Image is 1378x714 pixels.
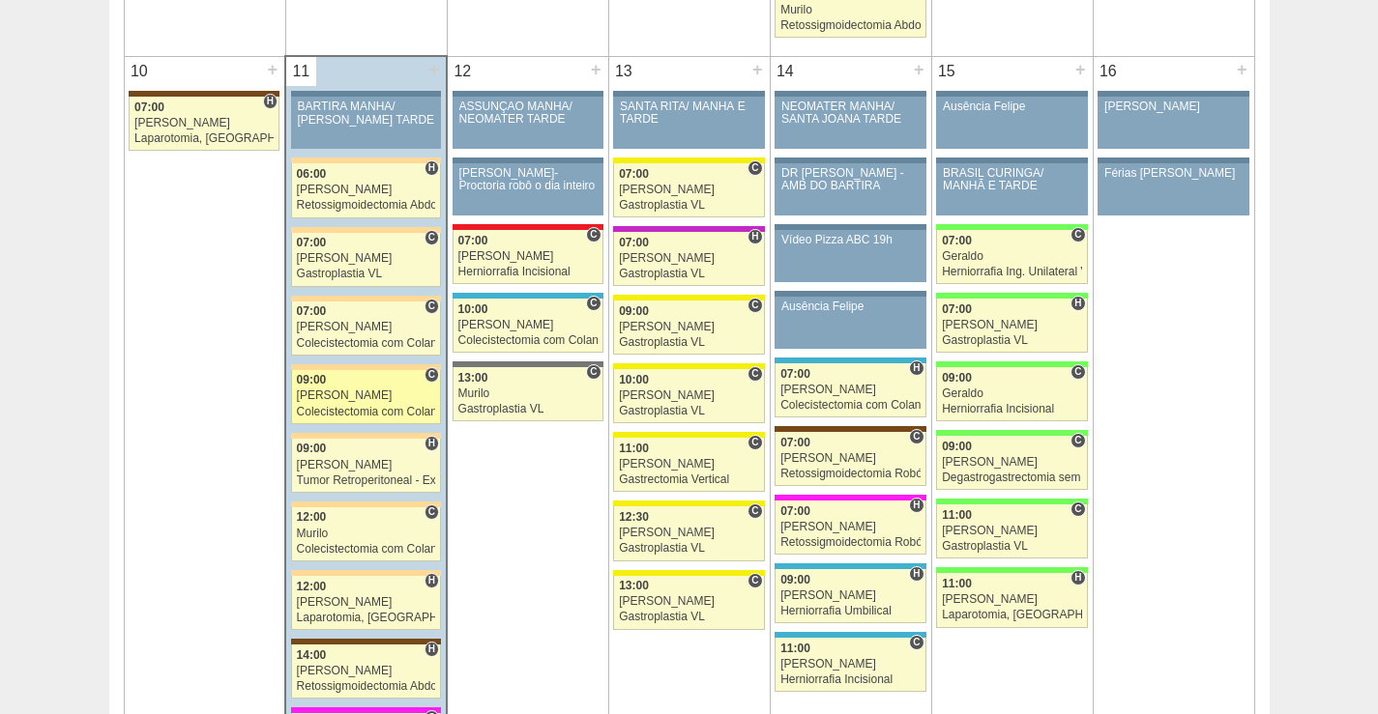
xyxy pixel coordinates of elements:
[1070,296,1085,311] span: Hospital
[780,589,921,602] div: [PERSON_NAME]
[609,57,639,86] div: 13
[613,500,764,506] div: Key: Santa Rita
[619,405,759,417] div: Gastroplastia VL
[780,367,810,381] span: 07:00
[780,536,921,549] div: Retossigmoidectomia Robótica
[297,321,436,333] div: [PERSON_NAME]
[909,429,924,444] span: Consultório
[775,432,925,486] a: C 07:00 [PERSON_NAME] Retossigmoidectomia Robótica
[453,163,603,215] a: [PERSON_NAME]-Proctoria robô o dia inteiro
[291,507,441,561] a: C 12:00 Murilo Colecistectomia com Colangiografia VL
[936,91,1087,97] div: Key: Aviso
[775,363,925,417] a: H 07:00 [PERSON_NAME] Colecistectomia com Colangiografia VL
[297,406,436,418] div: Colecistectomia com Colangiografia VL
[775,426,925,432] div: Key: Santa Joana
[780,452,921,465] div: [PERSON_NAME]
[613,432,764,438] div: Key: Santa Rita
[297,442,327,455] span: 09:00
[425,367,439,383] span: Consultório
[1098,157,1248,163] div: Key: Aviso
[453,367,603,421] a: C 13:00 Murilo Gastroplastia VL
[942,371,972,385] span: 09:00
[458,302,488,316] span: 10:00
[291,439,441,493] a: H 09:00 [PERSON_NAME] Tumor Retroperitoneal - Exerese
[291,707,441,713] div: Key: Pro Matre
[942,302,972,316] span: 07:00
[620,100,758,126] div: SANTA RITA/ MANHÃ E TARDE
[291,157,441,163] div: Key: Bartira
[458,319,598,331] div: [PERSON_NAME]
[291,576,441,630] a: H 12:00 [PERSON_NAME] Laparotomia, [GEOGRAPHIC_DATA], Drenagem, Bridas VL
[613,576,764,630] a: C 13:00 [PERSON_NAME] Gastroplastia VL
[619,527,759,539] div: [PERSON_NAME]
[297,543,436,556] div: Colecistectomia com Colangiografia VL
[448,57,478,86] div: 12
[613,226,764,232] div: Key: Maria Braido
[425,230,439,245] span: Consultório
[586,364,601,380] span: Consultório
[936,361,1087,367] div: Key: Brasil
[936,230,1087,284] a: C 07:00 Geraldo Herniorrafia Ing. Unilateral VL
[453,97,603,149] a: ASSUNÇÃO MANHÃ/ NEOMATER TARDE
[125,57,155,86] div: 10
[1070,570,1085,585] span: Hospital
[942,456,1082,469] div: [PERSON_NAME]
[619,442,649,455] span: 11:00
[775,563,925,569] div: Key: Neomater
[291,364,441,370] div: Key: Bartira
[264,57,280,82] div: +
[942,319,1082,331] div: [PERSON_NAME]
[619,268,759,280] div: Gastroplastia VL
[780,642,810,655] span: 11:00
[129,91,279,97] div: Key: Santa Joana
[748,503,762,519] span: Consultório
[263,94,278,109] span: Hospital
[458,387,598,400] div: Murilo
[619,373,649,386] span: 10:00
[619,611,759,623] div: Gastroplastia VL
[1070,433,1085,448] span: Consultório
[613,506,764,560] a: C 12:30 [PERSON_NAME] Gastroplastia VL
[291,433,441,439] div: Key: Bartira
[586,227,601,243] span: Consultório
[613,91,764,97] div: Key: Aviso
[781,100,920,126] div: NEOMATER MANHÃ/ SANTA JOANA TARDE
[297,474,436,487] div: Tumor Retroperitoneal - Exerese
[425,436,439,451] span: Hospital
[780,4,921,16] div: Murilo
[780,658,921,671] div: [PERSON_NAME]
[936,293,1087,299] div: Key: Brasil
[1104,167,1243,180] div: Férias [PERSON_NAME]
[909,566,924,582] span: Hospital
[942,577,972,590] span: 11:00
[297,304,327,318] span: 07:00
[297,199,436,212] div: Retossigmoidectomia Abdominal VL
[909,635,924,650] span: Consultório
[932,57,962,86] div: 15
[453,224,603,230] div: Key: Assunção
[297,648,327,662] span: 14:00
[586,296,601,311] span: Consultório
[453,230,603,284] a: C 07:00 [PERSON_NAME] Herniorrafia Incisional
[425,299,439,314] span: Consultório
[942,403,1082,415] div: Herniorrafia Incisional
[780,605,921,617] div: Herniorrafia Umbilical
[936,573,1087,627] a: H 11:00 [PERSON_NAME] Laparotomia, [GEOGRAPHIC_DATA], Drenagem, Bridas VL
[613,570,764,576] div: Key: Santa Rita
[936,367,1087,421] a: C 09:00 Geraldo Herniorrafia Incisional
[297,389,436,402] div: [PERSON_NAME]
[1094,57,1124,86] div: 16
[425,57,442,82] div: +
[775,291,925,297] div: Key: Aviso
[619,389,759,402] div: [PERSON_NAME]
[286,57,316,86] div: 11
[780,521,921,533] div: [PERSON_NAME]
[291,163,441,217] a: H 06:00 [PERSON_NAME] Retossigmoidectomia Abdominal VL
[459,100,597,126] div: ASSUNÇÃO MANHÃ/ NEOMATER TARDE
[619,199,759,212] div: Gastroplastia VL
[748,229,762,244] span: Hospital
[458,250,598,263] div: [PERSON_NAME]
[942,334,1082,347] div: Gastroplastia VL
[297,236,327,249] span: 07:00
[936,157,1087,163] div: Key: Aviso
